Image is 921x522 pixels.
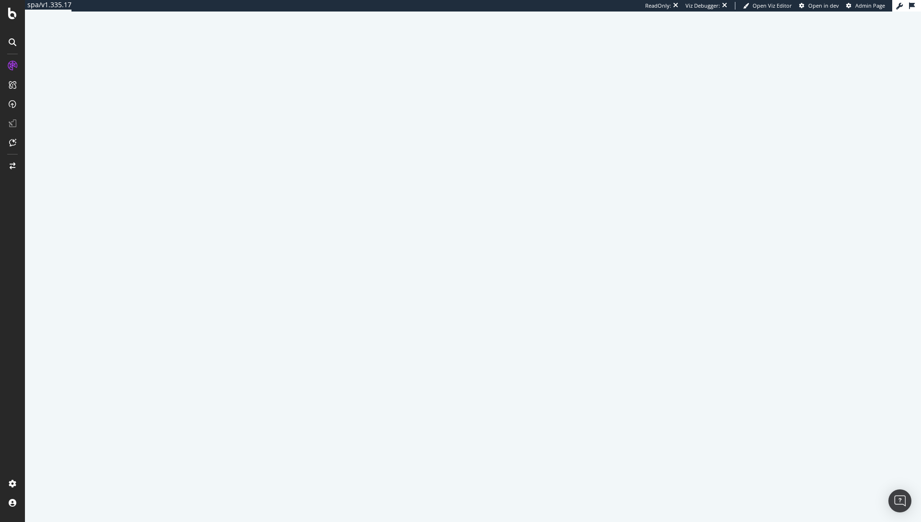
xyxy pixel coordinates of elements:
[888,489,911,512] div: Open Intercom Messenger
[855,2,885,9] span: Admin Page
[438,242,508,276] div: animation
[799,2,839,10] a: Open in dev
[743,2,792,10] a: Open Viz Editor
[808,2,839,9] span: Open in dev
[685,2,720,10] div: Viz Debugger:
[846,2,885,10] a: Admin Page
[645,2,671,10] div: ReadOnly:
[753,2,792,9] span: Open Viz Editor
